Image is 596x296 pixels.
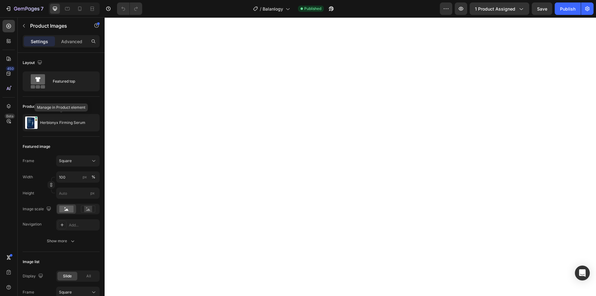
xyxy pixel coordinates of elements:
[40,121,85,125] p: Herbionyx Firming Serum
[59,158,72,164] span: Square
[23,59,43,67] div: Layout
[105,17,596,296] iframe: Design area
[23,174,33,180] label: Width
[56,171,100,183] input: px%
[532,2,552,15] button: Save
[30,22,83,30] p: Product Images
[263,6,283,12] span: Balanlogy
[537,6,547,11] span: Save
[47,238,76,244] div: Show more
[56,188,100,199] input: px
[23,104,50,109] div: Product source
[23,272,44,280] div: Display
[86,273,91,279] span: All
[470,2,529,15] button: 1 product assigned
[23,289,34,295] label: Frame
[63,273,72,279] span: Slide
[23,144,50,149] div: Featured image
[23,221,42,227] div: Navigation
[5,114,15,119] div: Beta
[92,174,95,180] div: %
[31,38,48,45] p: Settings
[90,191,95,195] span: px
[59,289,72,295] span: Square
[23,259,39,265] div: Image list
[53,74,91,89] div: Featured top
[25,116,38,129] img: product feature img
[575,266,590,280] div: Open Intercom Messenger
[23,158,34,164] label: Frame
[260,6,261,12] span: /
[90,173,97,181] button: px
[83,174,87,180] div: px
[475,6,515,12] span: 1 product assigned
[2,2,46,15] button: 7
[61,38,82,45] p: Advanced
[56,155,100,166] button: Square
[6,66,15,71] div: 450
[81,173,88,181] button: %
[117,2,142,15] div: Undo/Redo
[560,6,576,12] div: Publish
[23,205,52,213] div: Image scale
[555,2,581,15] button: Publish
[304,6,321,11] span: Published
[69,222,98,228] div: Add...
[23,190,34,196] label: Height
[41,5,43,12] p: 7
[23,235,100,247] button: Show more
